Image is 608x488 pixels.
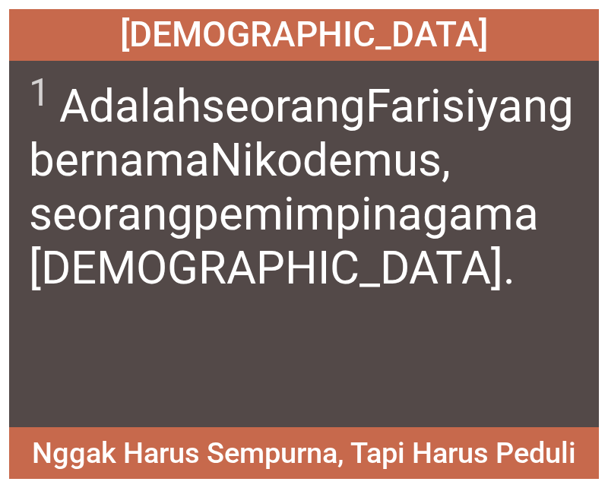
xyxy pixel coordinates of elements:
[503,241,515,295] wg2453: .
[29,187,539,295] wg758: agama [DEMOGRAPHIC_DATA]
[29,71,50,115] sup: 1
[29,79,575,295] wg1510: seorang
[29,133,539,295] wg3530: , seorang
[29,71,580,295] span: Adalah
[29,79,575,295] wg444: Farisi
[29,79,575,295] wg5330: yang bernama
[120,14,488,55] span: [DEMOGRAPHIC_DATA]
[29,133,539,295] wg3686: Nikodemus
[29,187,539,295] wg846: pemimpin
